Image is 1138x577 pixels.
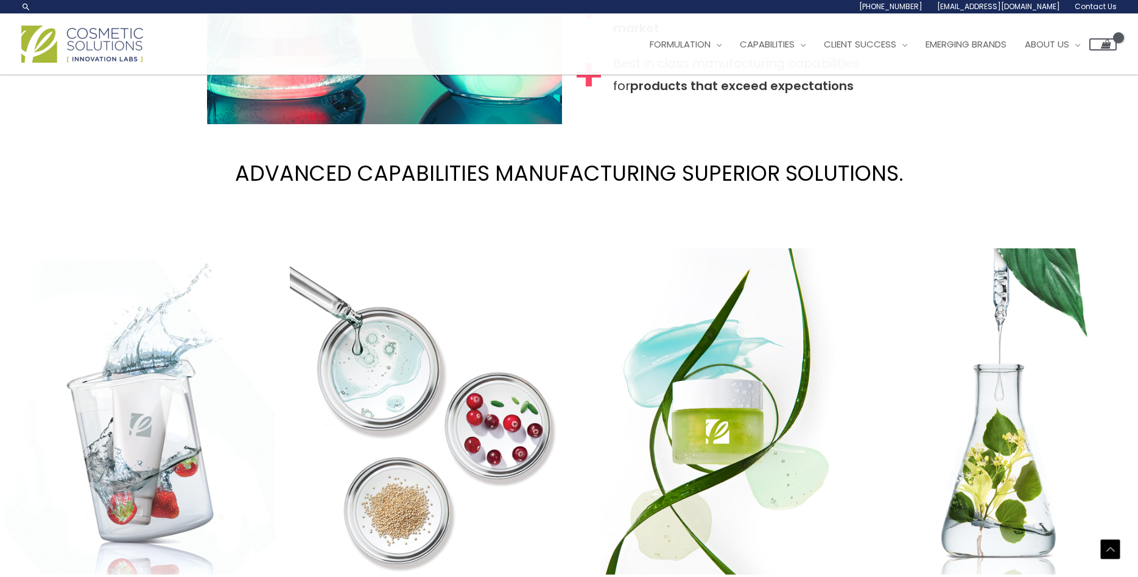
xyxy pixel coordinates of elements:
span: Client Success [824,38,896,51]
a: About Us [1016,26,1089,63]
span: Formulation [650,38,711,51]
span: [EMAIL_ADDRESS][DOMAIN_NAME] [937,1,1060,12]
span: About Us [1025,38,1069,51]
a: Capabilities [731,26,815,63]
a: View Shopping Cart, empty [1089,38,1117,51]
span: Contact Us [1075,1,1117,12]
nav: Site Navigation [631,26,1117,63]
a: Client Success [815,26,916,63]
a: Formulation [641,26,731,63]
span: [PHONE_NUMBER] [859,1,922,12]
span: Emerging Brands [926,38,1006,51]
span: Capabilities [740,38,795,51]
a: Search icon link [21,2,31,12]
a: Emerging Brands [916,26,1016,63]
img: Cosmetic Solutions Logo [21,26,143,63]
strong: products that exceed expectations [630,77,854,94]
